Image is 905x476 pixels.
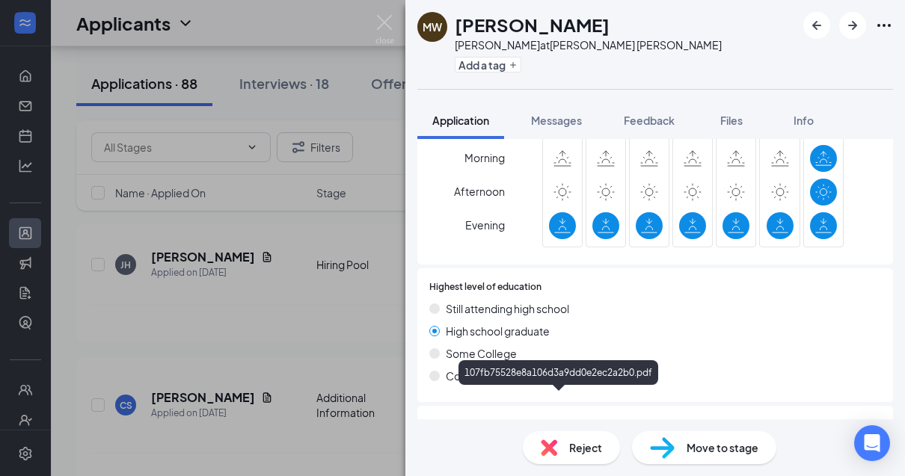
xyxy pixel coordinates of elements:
[446,345,517,362] span: Some College
[458,360,658,385] div: 107fb75528e8a106d3a9dd0e2ec2a2b0.pdf
[423,19,442,34] div: MW
[839,12,866,39] button: ArrowRight
[446,323,550,339] span: High school graduate
[794,114,814,127] span: Info
[875,16,893,34] svg: Ellipses
[687,439,758,456] span: Move to stage
[509,61,518,69] svg: Plus
[720,114,743,127] span: Files
[808,16,826,34] svg: ArrowLeftNew
[455,12,610,37] h1: [PERSON_NAME]
[465,211,505,238] span: Evening
[624,114,675,127] span: Feedback
[464,144,505,171] span: Morning
[803,12,830,39] button: ArrowLeftNew
[429,280,542,294] span: Highest level of education
[429,418,495,432] span: Indeed Resume
[854,425,890,461] div: Open Intercom Messenger
[844,16,862,34] svg: ArrowRight
[446,368,535,384] span: College Graduate
[432,114,489,127] span: Application
[569,439,602,456] span: Reject
[455,57,521,72] button: PlusAdd a tag
[454,178,505,205] span: Afternoon
[446,300,569,317] span: Still attending high school
[455,37,722,52] div: [PERSON_NAME] at [PERSON_NAME] [PERSON_NAME]
[531,114,582,127] span: Messages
